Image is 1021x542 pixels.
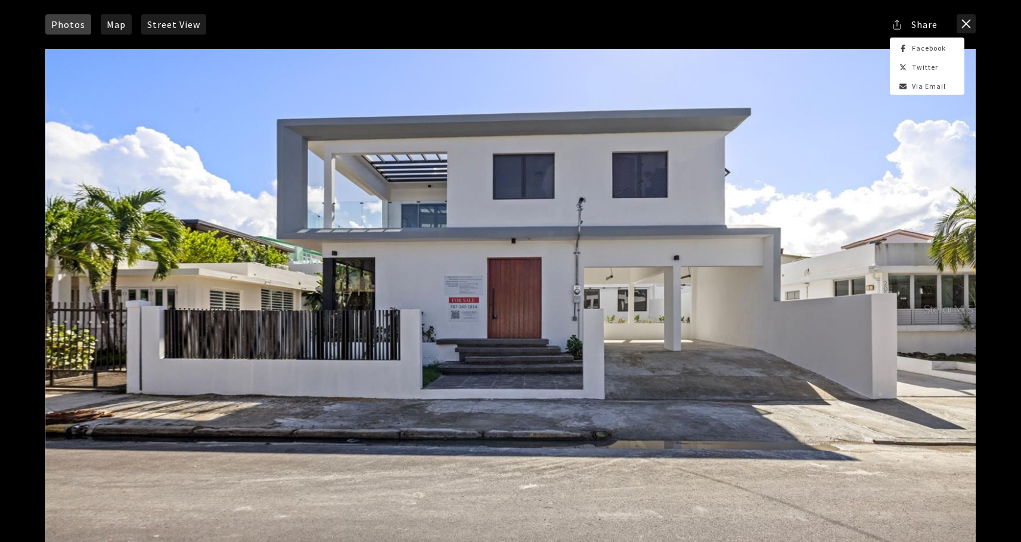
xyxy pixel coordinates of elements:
[13,38,172,46] div: Call or text [DATE], we are here to help!
[957,14,976,33] button: close modal
[15,73,170,96] span: I agree to be contacted by [PERSON_NAME] International Real Estate PR via text, call & email. To ...
[897,43,946,52] a: Facebook - open in a new tab
[51,20,85,29] span: Photos
[49,56,148,68] span: [PHONE_NUMBER]
[897,63,938,71] a: Twitter - open in a new tab
[45,14,91,35] a: Photos
[101,14,132,35] a: Map
[141,14,206,35] a: Street View
[13,27,172,35] div: Do you have questions?
[897,82,946,91] a: send an email to ?subject=Read More About 2058 CACIQUE&body=https://www.christiesrealestatepr.com...
[107,20,126,29] span: Map
[911,20,938,29] span: Share
[147,20,200,29] span: Street View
